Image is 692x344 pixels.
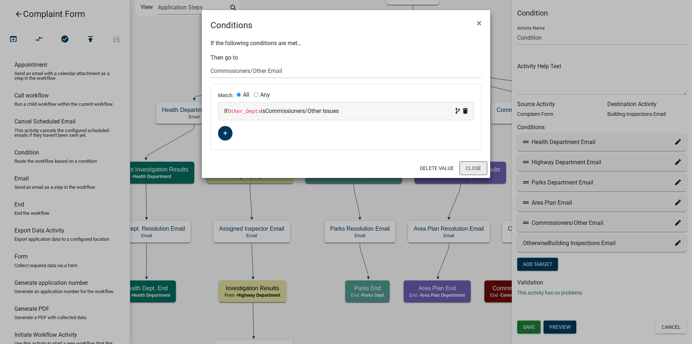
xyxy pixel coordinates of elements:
span: Commissioners/Other Issues [265,108,339,114]
button: Close [460,161,487,175]
p: If the following conditions are met... [210,39,482,48]
button: Close [471,13,487,33]
code: Other_Depts [228,109,261,114]
label: All [243,92,249,98]
h4: Conditions [210,19,252,32]
span: × [477,18,482,28]
span: Match: [218,92,236,98]
label: Then go to [210,55,238,61]
div: If is [224,107,468,116]
button: Delete Value [414,162,460,175]
label: Any [260,92,270,98]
